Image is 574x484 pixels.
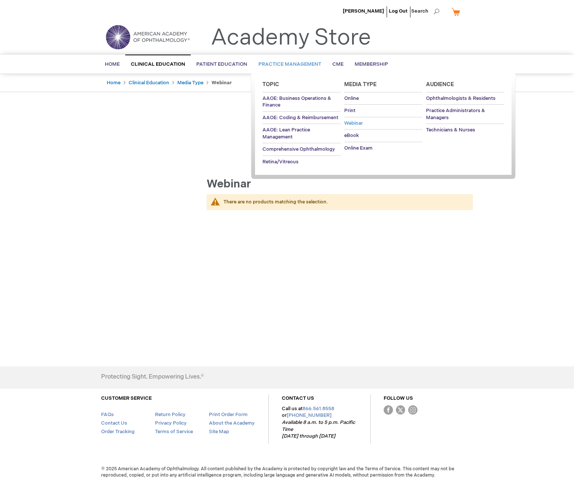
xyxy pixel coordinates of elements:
[426,108,485,121] span: Practice Administrators & Managers
[282,405,357,440] p: Call us at or
[344,145,373,151] span: Online Exam
[282,419,355,439] em: Available 8 a.m. to 5 p.m. Pacific Time [DATE] through [DATE]
[101,374,204,380] h4: Protecting Sight. Empowering Lives.®
[344,81,377,88] span: Media Type
[408,405,417,415] img: instagram
[101,420,127,426] a: Contact Us
[389,8,407,14] a: Log Out
[155,420,187,426] a: Privacy Policy
[426,95,496,101] span: Ophthalmologists & Residents
[223,199,465,206] div: There are no products matching the selection.
[129,80,169,86] a: Clinical Education
[411,4,439,19] span: Search
[303,406,334,412] a: 866.561.8558
[282,395,314,401] a: CONTACT US
[262,159,299,165] span: Retina/Vitreous
[155,429,193,435] a: Terms of Service
[131,61,185,67] span: Clinical Education
[155,412,186,418] a: Return Policy
[396,405,405,415] img: Twitter
[209,412,248,418] a: Print Order Form
[384,395,413,401] a: FOLLOW US
[101,395,152,401] a: CUSTOMER SERVICE
[426,81,454,88] span: Audience
[344,120,363,126] span: Webinar
[211,24,371,51] a: Academy Store
[344,95,359,101] span: Online
[101,412,114,418] a: FAQs
[209,420,255,426] a: About the Academy
[107,80,120,86] a: Home
[287,412,332,418] a: [PHONE_NUMBER]
[262,127,310,140] span: AAOE: Lean Practice Management
[426,127,475,133] span: Technicians & Nurses
[262,115,338,121] span: AAOE: Coding & Reimbursement
[262,95,331,108] span: AAOE: Business Operations & Finance
[209,429,229,435] a: Site Map
[96,466,478,478] span: © 2025 American Academy of Ophthalmology. All content published by the Academy is protected by co...
[196,61,247,67] span: Patient Education
[212,80,232,86] strong: Webinar
[105,61,120,67] span: Home
[207,177,251,191] span: Webinar
[262,146,335,152] span: Comprehensive Ophthalmology
[177,80,203,86] a: Media Type
[384,405,393,415] img: Facebook
[355,61,388,67] span: Membership
[344,133,359,138] span: eBook
[344,108,355,114] span: Print
[332,61,344,67] span: CME
[343,8,384,14] a: [PERSON_NAME]
[101,429,135,435] a: Order Tracking
[262,81,279,88] span: Topic
[258,61,321,67] span: Practice Management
